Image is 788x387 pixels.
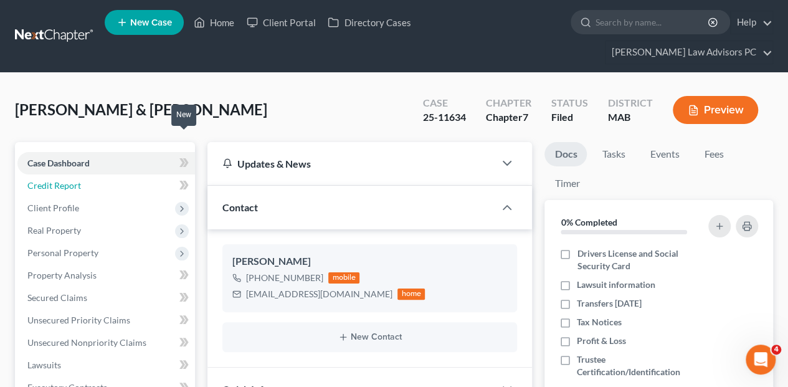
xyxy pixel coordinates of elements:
a: Credit Report [17,174,195,197]
a: Timer [544,171,589,196]
a: Property Analysis [17,264,195,287]
span: Client Profile [27,203,79,213]
span: Lawsuits [27,360,61,370]
div: home [397,289,425,300]
span: 4 [771,345,781,355]
div: Chapter [486,96,531,110]
span: Drivers License and Social Security Card [577,247,705,272]
span: Unsecured Priority Claims [27,315,130,325]
strong: 0% Completed [561,217,617,227]
span: Real Property [27,225,81,236]
button: New Contact [232,332,507,342]
a: Events [640,142,689,166]
div: [EMAIL_ADDRESS][DOMAIN_NAME] [246,288,392,300]
span: Tax Notices [577,316,622,328]
a: Docs [544,142,587,166]
span: Profit & Loss [577,335,626,347]
a: Case Dashboard [17,152,195,174]
div: MAB [608,110,653,125]
a: Client Portal [240,11,321,34]
span: Contact [222,201,258,213]
div: Chapter [486,110,531,125]
span: Secured Claims [27,292,87,303]
a: [PERSON_NAME] Law Advisors PC [605,41,772,64]
div: mobile [328,272,359,284]
span: Transfers [DATE] [577,297,642,310]
a: Tasks [592,142,635,166]
div: New [171,105,196,125]
span: Case Dashboard [27,158,90,168]
div: Status [551,96,588,110]
span: Personal Property [27,247,98,258]
iframe: Intercom live chat [746,345,776,375]
div: [PHONE_NUMBER] [246,272,323,284]
div: 25-11634 [423,110,466,125]
a: Secured Claims [17,287,195,309]
div: [PERSON_NAME] [232,254,507,269]
div: District [608,96,653,110]
button: Preview [673,96,758,124]
span: Lawsuit information [577,279,655,291]
a: Fees [694,142,734,166]
a: Home [188,11,240,34]
div: Filed [551,110,588,125]
span: [PERSON_NAME] & [PERSON_NAME] [15,100,267,118]
a: Unsecured Nonpriority Claims [17,332,195,354]
span: Unsecured Nonpriority Claims [27,337,146,348]
span: Trustee Certification/Identification [577,353,705,378]
span: 7 [523,111,528,123]
span: New Case [130,18,172,27]
span: Property Analysis [27,270,97,280]
input: Search by name... [596,11,710,34]
a: Help [731,11,772,34]
a: Directory Cases [321,11,417,34]
div: Case [423,96,466,110]
a: Unsecured Priority Claims [17,309,195,332]
div: Updates & News [222,157,480,170]
a: Lawsuits [17,354,195,376]
span: Credit Report [27,180,81,191]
